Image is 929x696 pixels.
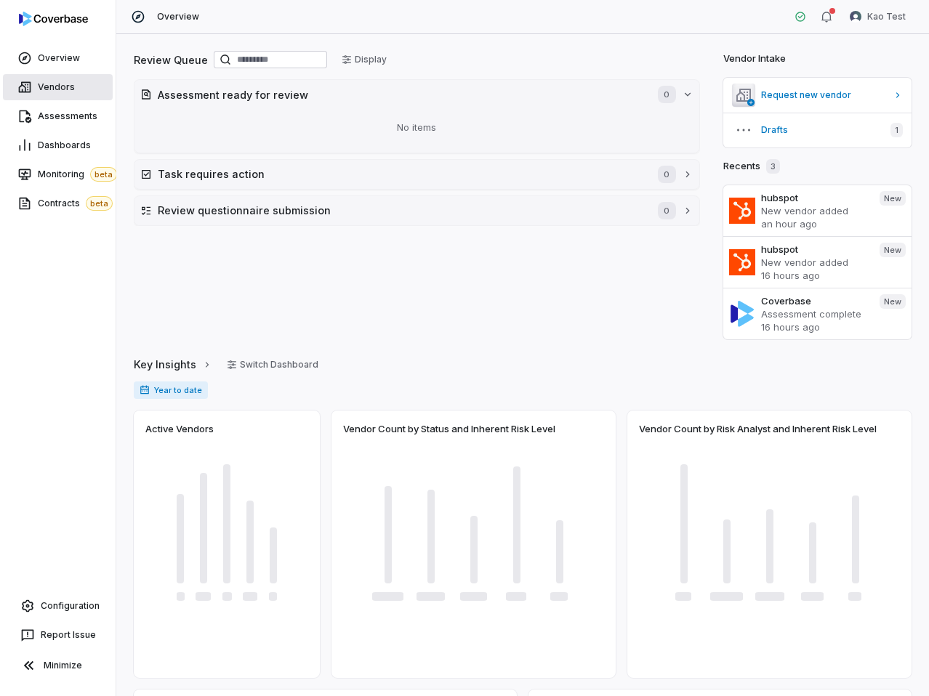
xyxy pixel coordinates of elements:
[86,196,113,211] span: beta
[38,52,80,64] span: Overview
[129,349,217,380] button: Key Insights
[38,81,75,93] span: Vendors
[890,123,903,137] span: 1
[38,196,113,211] span: Contracts
[3,74,113,100] a: Vendors
[723,52,786,66] h2: Vendor Intake
[333,49,395,70] button: Display
[766,159,780,174] span: 3
[3,45,113,71] a: Overview
[3,190,113,217] a: Contractsbeta
[158,87,643,102] h2: Assessment ready for review
[761,243,868,256] h3: hubspot
[761,204,868,217] p: New vendor added
[38,167,117,182] span: Monitoring
[658,86,675,103] span: 0
[134,357,196,372] span: Key Insights
[761,217,868,230] p: an hour ago
[867,11,906,23] span: Kao Test
[158,203,643,218] h2: Review questionnaire submission
[723,113,912,147] button: Drafts1
[41,600,100,612] span: Configuration
[723,288,912,339] a: CoverbaseAssessment complete16 hours agoNew
[140,385,150,395] svg: Date range for report
[761,307,868,320] p: Assessment complete
[343,422,555,435] span: Vendor Count by Status and Inherent Risk Level
[761,191,868,204] h3: hubspot
[3,161,113,187] a: Monitoringbeta
[761,256,868,269] p: New vendor added
[723,236,912,288] a: hubspotNew vendor added16 hours agoNew
[134,381,208,399] span: Year to date
[90,167,117,182] span: beta
[134,196,699,225] button: Review questionnaire submission0
[6,651,110,680] button: Minimize
[145,422,214,435] span: Active Vendors
[3,132,113,158] a: Dashboards
[761,269,868,282] p: 16 hours ago
[19,12,88,26] img: logo-D7KZi-bG.svg
[38,110,97,122] span: Assessments
[658,166,675,183] span: 0
[761,294,868,307] h3: Coverbase
[723,78,912,113] a: Request new vendor
[140,109,693,147] div: No items
[41,629,96,641] span: Report Issue
[134,52,208,68] h2: Review Queue
[44,660,82,671] span: Minimize
[761,89,888,101] span: Request new vendor
[761,124,879,136] span: Drafts
[723,185,912,236] a: hubspotNew vendor addedan hour agoNew
[880,191,906,206] span: New
[6,593,110,619] a: Configuration
[134,80,699,109] button: Assessment ready for review0
[841,6,914,28] button: Kao Test avatarKao Test
[658,202,675,219] span: 0
[850,11,861,23] img: Kao Test avatar
[880,243,906,257] span: New
[134,349,212,380] a: Key Insights
[639,422,877,435] span: Vendor Count by Risk Analyst and Inherent Risk Level
[880,294,906,309] span: New
[3,103,113,129] a: Assessments
[6,622,110,648] button: Report Issue
[761,320,868,333] p: 16 hours ago
[158,166,643,182] h2: Task requires action
[157,11,199,23] span: Overview
[38,139,91,151] span: Dashboards
[723,159,780,174] h2: Recents
[134,160,699,189] button: Task requires action0
[218,354,327,376] button: Switch Dashboard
